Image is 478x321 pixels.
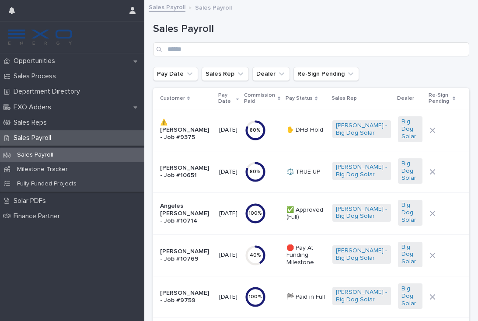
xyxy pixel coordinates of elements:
tr: [PERSON_NAME] - Job #10769[DATE]40%🛑 Pay At Funding Milestone[PERSON_NAME] - Big Dog Solar Big Do... [153,234,469,276]
p: [DATE] [219,293,238,301]
a: Big Dog Solar [401,285,419,307]
p: Sales Reps [10,119,54,127]
p: Pay Status [286,94,313,103]
p: Sales Payroll [195,2,232,12]
a: [PERSON_NAME] - Big Dog Solar [336,122,387,137]
p: Angeles [PERSON_NAME] - Job #10714 [160,202,212,224]
p: [DATE] [219,251,238,259]
a: [PERSON_NAME] - Big Dog Solar [336,206,387,220]
p: Commission Paid [244,91,276,107]
p: Sales Rep [331,94,357,103]
a: Big Dog Solar [401,160,419,182]
p: Sales Payroll [10,134,58,142]
tr: [PERSON_NAME] - Job #9759[DATE]100%🏁 Paid in Full[PERSON_NAME] - Big Dog Solar Big Dog Solar [153,276,469,318]
p: Finance Partner [10,212,67,220]
tr: ⚠️ [PERSON_NAME] - Job #9375[DATE]80%✋ DHB Hold[PERSON_NAME] - Big Dog Solar Big Dog Solar [153,109,469,151]
p: Re-Sign Pending [429,91,450,107]
div: 100 % [245,294,266,300]
p: Sales Payroll [10,151,60,159]
button: Pay Date [153,67,198,81]
p: 🛑 Pay At Funding Milestone [286,244,325,266]
h1: Sales Payroll [153,23,469,35]
p: Fully Funded Projects [10,180,84,188]
p: ⚠️ [PERSON_NAME] - Job #9375 [160,119,212,141]
p: Pay Date [218,91,234,107]
p: Solar PDFs [10,197,53,205]
p: [PERSON_NAME] - Job #10651 [160,164,212,179]
div: 100 % [245,210,266,216]
p: 🏁 Paid in Full [286,293,325,301]
p: [DATE] [219,210,238,217]
p: ⚖️ TRUE UP [286,168,325,176]
img: FKS5r6ZBThi8E5hshIGi [7,28,73,46]
p: ✋ DHB Hold [286,126,325,134]
a: Big Dog Solar [401,202,419,223]
button: Re-Sign Pending [293,67,359,81]
p: Dealer [397,94,414,103]
p: EXO Adders [10,103,58,112]
p: Customer [160,94,185,103]
button: Dealer [252,67,290,81]
input: Search [153,42,469,56]
p: Sales Process [10,72,63,80]
button: Sales Rep [202,67,249,81]
p: [DATE] [219,126,238,134]
div: 80 % [245,169,266,175]
p: Milestone Tracker [10,166,75,173]
tr: [PERSON_NAME] - Job #10651[DATE]80%⚖️ TRUE UP[PERSON_NAME] - Big Dog Solar Big Dog Solar [153,151,469,192]
a: [PERSON_NAME] - Big Dog Solar [336,164,387,178]
a: Big Dog Solar [401,118,419,140]
div: 80 % [245,127,266,133]
p: Opportunities [10,57,62,65]
p: ✅ Approved (Full) [286,206,325,221]
tr: Angeles [PERSON_NAME] - Job #10714[DATE]100%✅ Approved (Full)[PERSON_NAME] - Big Dog Solar Big Do... [153,193,469,234]
p: Department Directory [10,87,87,96]
a: [PERSON_NAME] - Big Dog Solar [336,247,387,262]
a: Sales Payroll [149,2,185,12]
p: [PERSON_NAME] - Job #10769 [160,248,212,263]
p: [PERSON_NAME] - Job #9759 [160,290,212,304]
p: [DATE] [219,168,238,176]
a: Big Dog Solar [401,244,419,265]
div: 40 % [245,252,266,258]
a: [PERSON_NAME] - Big Dog Solar [336,289,387,304]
